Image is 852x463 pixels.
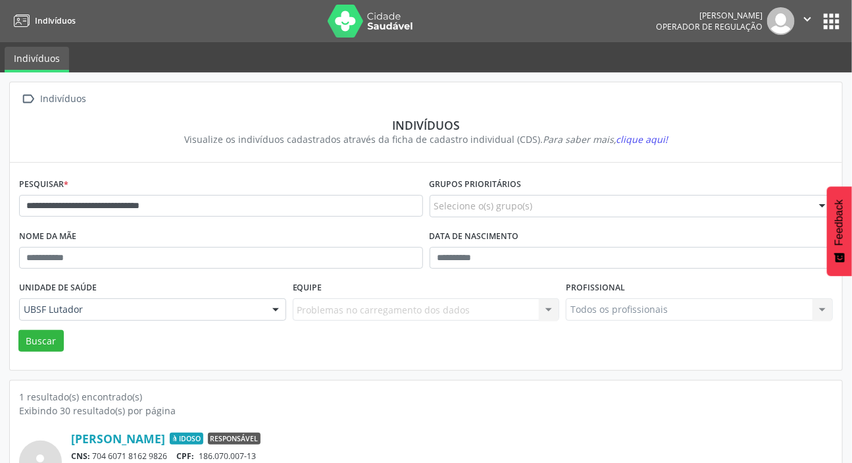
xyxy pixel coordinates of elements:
span: Operador de regulação [656,21,763,32]
label: Profissional [566,278,625,298]
span: 186.070.007-13 [199,450,256,462]
div: 1 resultado(s) encontrado(s) [19,390,833,404]
a: [PERSON_NAME] [71,431,165,446]
div: Visualize os indivíduos cadastrados através da ficha de cadastro individual (CDS). [28,132,824,146]
label: Equipe [293,278,322,298]
span: Indivíduos [35,15,76,26]
a: Indivíduos [5,47,69,72]
button:  [795,7,820,35]
span: CNS: [71,450,90,462]
span: Selecione o(s) grupo(s) [434,199,533,213]
label: Data de nascimento [430,227,519,247]
label: Grupos prioritários [430,175,522,195]
i:  [800,12,814,26]
span: clique aqui! [616,133,668,146]
span: CPF: [177,450,195,462]
label: Nome da mãe [19,227,76,247]
a: Indivíduos [9,10,76,32]
i:  [19,90,38,109]
button: Buscar [18,330,64,352]
div: Indivíduos [28,118,824,132]
span: Feedback [834,200,845,246]
div: [PERSON_NAME] [656,10,763,21]
button: Feedback - Mostrar pesquisa [827,186,852,276]
span: Responsável [208,433,261,445]
div: Exibindo 30 resultado(s) por página [19,404,833,418]
img: img [767,7,795,35]
div: Indivíduos [38,90,89,109]
span: UBSF Lutador [24,303,259,316]
button: apps [820,10,843,33]
label: Pesquisar [19,175,68,195]
span: Idoso [170,433,203,445]
a:  Indivíduos [19,90,89,109]
i: Para saber mais, [543,133,668,146]
div: 704 6071 8162 9826 [71,450,833,462]
label: Unidade de saúde [19,278,97,298]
